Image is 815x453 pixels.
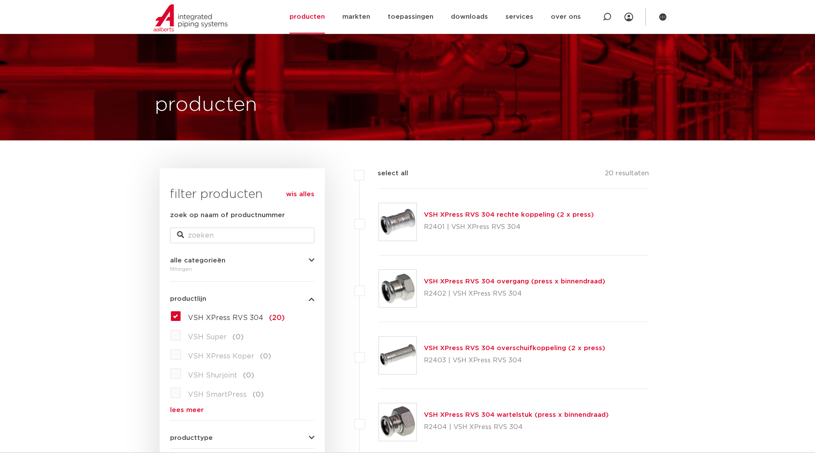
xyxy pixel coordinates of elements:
a: VSH XPress RVS 304 overschuifkoppeling (2 x press) [424,345,605,351]
span: (0) [260,353,271,360]
img: Thumbnail for VSH XPress RVS 304 wartelstuk (press x binnendraad) [379,403,416,441]
label: select all [365,168,408,179]
img: Thumbnail for VSH XPress RVS 304 rechte koppeling (2 x press) [379,203,416,241]
button: alle categorieën [170,257,314,264]
span: productlijn [170,296,206,302]
span: alle categorieën [170,257,225,264]
a: lees meer [170,407,314,413]
span: (0) [243,372,254,379]
img: Thumbnail for VSH XPress RVS 304 overschuifkoppeling (2 x press) [379,337,416,374]
input: zoeken [170,228,314,243]
p: R2402 | VSH XPress RVS 304 [424,287,605,301]
p: R2404 | VSH XPress RVS 304 [424,420,609,434]
span: VSH Super [188,334,227,341]
span: (20) [269,314,285,321]
span: VSH XPress RVS 304 [188,314,263,321]
img: Thumbnail for VSH XPress RVS 304 overgang (press x binnendraad) [379,270,416,307]
p: R2401 | VSH XPress RVS 304 [424,220,594,234]
p: R2403 | VSH XPress RVS 304 [424,354,605,368]
span: (0) [252,391,264,398]
a: VSH XPress RVS 304 overgang (press x binnendraad) [424,278,605,285]
button: producttype [170,435,314,441]
label: zoek op naam of productnummer [170,210,285,221]
div: fittingen [170,264,314,274]
span: VSH SmartPress [188,391,247,398]
span: VSH Shurjoint [188,372,237,379]
a: wis alles [286,189,314,200]
span: producttype [170,435,213,441]
h3: filter producten [170,186,314,203]
a: VSH XPress RVS 304 wartelstuk (press x binnendraad) [424,412,609,418]
button: productlijn [170,296,314,302]
a: VSH XPress RVS 304 rechte koppeling (2 x press) [424,211,594,218]
span: VSH XPress Koper [188,353,254,360]
h1: producten [155,91,257,119]
p: 20 resultaten [605,168,649,182]
span: (0) [232,334,244,341]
